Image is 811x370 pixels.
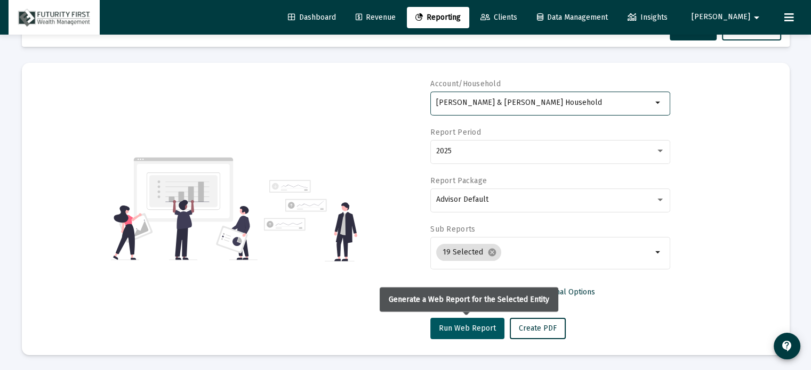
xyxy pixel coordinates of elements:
span: Revenue [356,13,396,22]
img: Dashboard [17,7,92,28]
span: Run Web Report [439,324,496,333]
a: Reporting [407,7,469,28]
span: Insights [628,13,668,22]
mat-icon: contact_support [781,340,793,352]
span: Clients [480,13,517,22]
a: Insights [619,7,676,28]
button: [PERSON_NAME] [679,6,776,28]
button: Create PDF [510,318,566,339]
mat-icon: arrow_drop_down [652,246,665,259]
a: Dashboard [279,7,344,28]
mat-icon: cancel [487,248,497,257]
span: Reporting [415,13,461,22]
span: Additional Options [533,287,595,297]
button: Run Web Report [430,318,504,339]
label: Report Package [430,176,487,185]
input: Search or select an account or household [436,98,652,107]
mat-chip: 19 Selected [436,244,501,261]
mat-icon: arrow_drop_down [652,96,665,109]
mat-icon: arrow_drop_down [750,7,763,28]
mat-chip-list: Selection [436,242,652,263]
img: reporting-alt [264,180,357,261]
span: [PERSON_NAME] [692,13,750,22]
span: Advisor Default [436,195,488,204]
span: Select Custom Period [439,287,513,297]
a: Data Management [528,7,616,28]
label: Account/Household [430,79,501,88]
label: Sub Reports [430,225,475,234]
span: Dashboard [288,13,336,22]
span: Create PDF [519,324,557,333]
a: Revenue [347,7,404,28]
span: Data Management [537,13,608,22]
label: Report Period [430,128,481,137]
img: reporting [111,156,258,261]
span: 2025 [436,146,452,155]
a: Clients [472,7,526,28]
